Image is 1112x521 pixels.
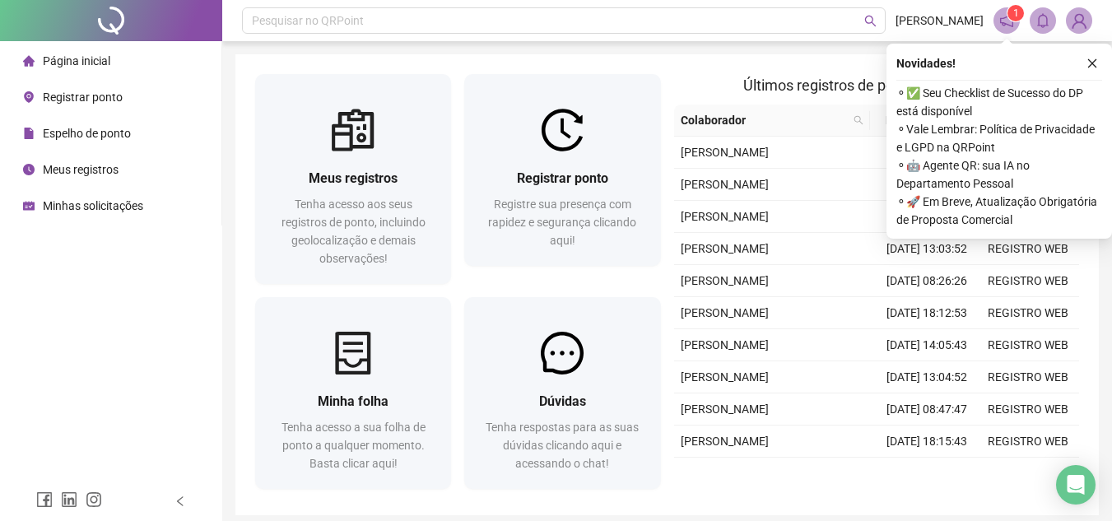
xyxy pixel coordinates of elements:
[978,265,1079,297] td: REGISTRO WEB
[255,74,451,284] a: Meus registrosTenha acesso aos seus registros de ponto, incluindo geolocalização e demais observa...
[877,426,978,458] td: [DATE] 18:15:43
[877,201,978,233] td: [DATE] 13:59:48
[681,338,769,351] span: [PERSON_NAME]
[877,233,978,265] td: [DATE] 13:03:52
[36,491,53,508] span: facebook
[61,491,77,508] span: linkedin
[174,495,186,507] span: left
[978,458,1079,490] td: REGISTRO WEB
[896,54,956,72] span: Novidades !
[464,74,660,266] a: Registrar pontoRegistre sua presença com rapidez e segurança clicando aqui!
[23,128,35,139] span: file
[877,169,978,201] td: [DATE] 18:57:39
[681,111,848,129] span: Colaborador
[43,127,131,140] span: Espelho de ponto
[896,193,1102,229] span: ⚬ 🚀 Em Breve, Atualização Obrigatória de Proposta Comercial
[318,393,389,409] span: Minha folha
[43,199,143,212] span: Minhas solicitações
[681,178,769,191] span: [PERSON_NAME]
[539,393,586,409] span: Dúvidas
[854,115,863,125] span: search
[877,361,978,393] td: [DATE] 13:04:52
[681,242,769,255] span: [PERSON_NAME]
[281,421,426,470] span: Tenha acesso a sua folha de ponto a qualquer momento. Basta clicar aqui!
[1086,58,1098,69] span: close
[464,297,660,489] a: DúvidasTenha respostas para as suas dúvidas clicando aqui e acessando o chat!
[896,120,1102,156] span: ⚬ Vale Lembrar: Política de Privacidade e LGPD na QRPoint
[896,156,1102,193] span: ⚬ 🤖 Agente QR: sua IA no Departamento Pessoal
[281,198,426,265] span: Tenha acesso aos seus registros de ponto, incluindo geolocalização e demais observações!
[43,163,119,176] span: Meus registros
[1007,5,1024,21] sup: 1
[23,55,35,67] span: home
[877,297,978,329] td: [DATE] 18:12:53
[877,329,978,361] td: [DATE] 14:05:43
[1067,8,1091,33] img: 88752
[743,77,1009,94] span: Últimos registros de ponto sincronizados
[896,12,984,30] span: [PERSON_NAME]
[517,170,608,186] span: Registrar ponto
[486,421,639,470] span: Tenha respostas para as suas dúvidas clicando aqui e acessando o chat!
[877,111,948,129] span: Data/Hora
[681,306,769,319] span: [PERSON_NAME]
[255,297,451,489] a: Minha folhaTenha acesso a sua folha de ponto a qualquer momento. Basta clicar aqui!
[877,393,978,426] td: [DATE] 08:47:47
[681,402,769,416] span: [PERSON_NAME]
[681,210,769,223] span: [PERSON_NAME]
[978,233,1079,265] td: REGISTRO WEB
[978,297,1079,329] td: REGISTRO WEB
[23,91,35,103] span: environment
[850,108,867,133] span: search
[864,15,877,27] span: search
[877,137,978,169] td: [DATE] 08:16:59
[978,426,1079,458] td: REGISTRO WEB
[86,491,102,508] span: instagram
[1035,13,1050,28] span: bell
[488,198,636,247] span: Registre sua presença com rapidez e segurança clicando aqui!
[999,13,1014,28] span: notification
[681,274,769,287] span: [PERSON_NAME]
[681,146,769,159] span: [PERSON_NAME]
[309,170,398,186] span: Meus registros
[1013,7,1019,19] span: 1
[1056,465,1096,505] div: Open Intercom Messenger
[681,435,769,448] span: [PERSON_NAME]
[43,91,123,104] span: Registrar ponto
[877,265,978,297] td: [DATE] 08:26:26
[23,164,35,175] span: clock-circle
[978,329,1079,361] td: REGISTRO WEB
[896,84,1102,120] span: ⚬ ✅ Seu Checklist de Sucesso do DP está disponível
[43,54,110,67] span: Página inicial
[23,200,35,212] span: schedule
[870,105,968,137] th: Data/Hora
[681,370,769,384] span: [PERSON_NAME]
[978,361,1079,393] td: REGISTRO WEB
[978,393,1079,426] td: REGISTRO WEB
[877,458,978,490] td: [DATE] 14:11:52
